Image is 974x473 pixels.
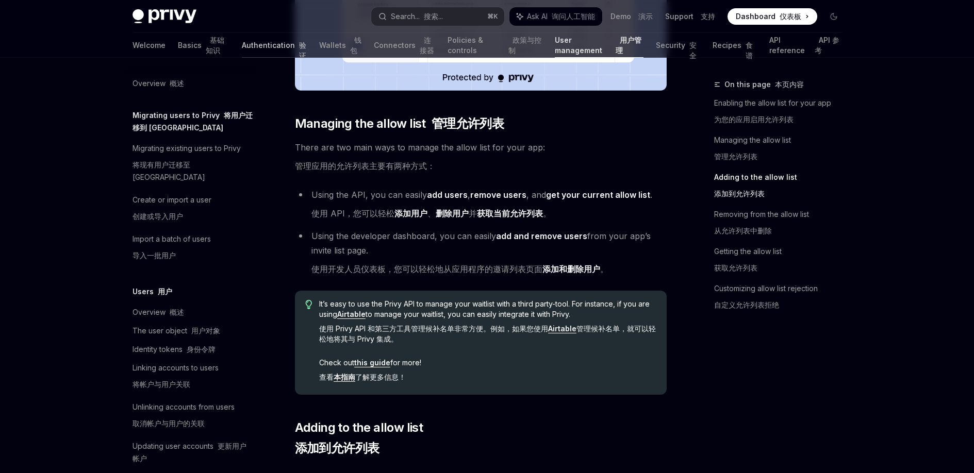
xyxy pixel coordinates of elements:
[170,308,184,316] font: 概述
[319,358,656,386] span: Check out for more!
[319,324,656,343] font: 使用 Privy API 和第三方工具管理候补名单非常方便。例如，如果您使用 管理候补名单，就可以轻松地将其与 Privy 集成。
[158,287,172,296] font: 用户
[295,161,435,171] font: 管理应用的允许列表主要有两种方式：
[133,285,172,298] h5: Users
[714,115,794,124] font: 为您的应用启用允许列表
[714,226,772,235] font: 从允许列表中删除
[420,36,434,55] font: 连接器
[391,10,443,23] div: Search...
[496,231,587,242] a: add and remove users
[714,300,779,309] font: 自定义允许列表拒绝
[295,441,379,455] font: 添加到允许列表
[714,189,765,198] font: 添加到允许列表
[436,208,469,219] a: 删除用户
[394,208,427,219] a: 添加用户
[714,263,757,272] font: 获取允许列表
[295,188,667,225] li: Using the API, you can easily , , and .
[548,324,576,333] a: Airtable
[133,380,190,388] font: 将帐户与用户关联
[311,208,551,219] font: 使用 API，您可以轻松 、 并 。
[133,362,219,395] div: Linking accounts to users
[295,419,423,461] span: Adding to the allow list
[542,264,600,275] a: 添加和删除用户
[337,310,366,319] a: Airtable
[638,12,653,21] font: 演示
[508,36,541,55] font: 政策与控制
[133,306,184,318] div: Overview
[319,33,361,58] a: Wallets 钱包
[124,139,256,191] a: Migrating existing users to Privy将现有用户迁移至 [GEOGRAPHIC_DATA]
[124,340,256,359] a: Identity tokens 身份令牌
[775,80,804,89] font: 本页内容
[133,440,250,465] div: Updating user accounts
[701,12,715,21] font: 支持
[133,9,196,24] img: dark logo
[124,322,256,340] a: The user object 用户对象
[780,12,801,21] font: 仪表板
[552,12,595,21] font: 询问人工智能
[178,33,230,58] a: Basics 基础知识
[769,33,842,58] a: API reference API 参考
[242,33,307,58] a: Authentication 验证
[714,169,850,206] a: Adding to the allow list添加到允许列表
[191,326,220,335] font: 用户对象
[133,419,205,428] font: 取消帐户与用户的关联
[319,373,406,382] font: 查看 了解更多信息！
[124,191,256,230] a: Create or import a user创建或导入用户
[448,33,543,58] a: Policies & controls 政策与控制
[133,160,205,181] font: 将现有用户迁移至 [GEOGRAPHIC_DATA]
[133,77,184,90] div: Overview
[656,33,700,58] a: Security 安全
[724,78,804,91] span: On this page
[689,41,697,60] font: 安全
[133,233,211,266] div: Import a batch of users
[133,401,235,434] div: Unlinking accounts from users
[295,115,504,132] span: Managing the allow list
[714,95,850,132] a: Enabling the allow list for your app为您的应用启用允许列表
[616,36,641,55] font: 用户管理
[374,33,435,58] a: Connectors 连接器
[427,190,468,200] a: add users
[187,345,216,353] font: 身份令牌
[714,243,850,280] a: Getting the allow list获取允许列表
[133,194,211,227] div: Create or import a user
[124,230,256,269] a: Import a batch of users导入一批用户
[826,8,842,25] button: Toggle dark mode
[714,280,850,317] a: Customizing allow list rejection自定义允许列表拒绝
[133,343,216,356] div: Identity tokens
[610,11,653,22] a: Demo 演示
[124,359,256,398] a: Linking accounts to users将帐户与用户关联
[714,132,850,169] a: Managing the allow list管理允许列表
[124,74,256,93] a: Overview 概述
[714,206,850,243] a: Removing from the allow list从允许列表中删除
[736,11,801,22] span: Dashboard
[124,398,256,437] a: Unlinking accounts from users取消帐户与用户的关联
[713,33,756,58] a: Recipes 食谱
[311,264,608,275] font: 使用开发人员仪表板，您可以轻松地从应用程序的邀请列表页面 。
[350,36,361,55] font: 钱包
[509,7,602,26] button: Ask AI 询问人工智能
[295,140,667,177] span: There are two main ways to manage the allow list for your app:
[319,299,656,348] span: It’s easy to use the Privy API to manage your waitlist with a third party-tool. For instance, if ...
[815,36,839,55] font: API 参考
[555,33,643,58] a: User management 用户管理
[477,208,543,219] a: 获取当前允许列表
[714,152,757,161] font: 管理允许列表
[424,12,443,21] font: 搜索...
[133,212,183,221] font: 创建或导入用户
[124,437,256,468] a: Updating user accounts 更新用户帐户
[299,41,306,60] font: 验证
[206,36,224,55] font: 基础知识
[295,229,667,280] li: Using the developer dashboard, you can easily from your app’s invite list page.
[354,358,390,367] a: this guide
[371,7,504,26] button: Search... 搜索...⌘K
[133,111,253,132] font: 将用户迁移到 [GEOGRAPHIC_DATA]
[470,190,526,200] a: remove users
[170,79,184,88] font: 概述
[133,109,256,134] h5: Migrating users to Privy
[305,300,312,309] svg: Tip
[728,8,817,25] a: Dashboard 仪表板
[546,190,650,200] a: get your current allow list
[133,251,176,260] font: 导入一批用户
[746,41,753,60] font: 食谱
